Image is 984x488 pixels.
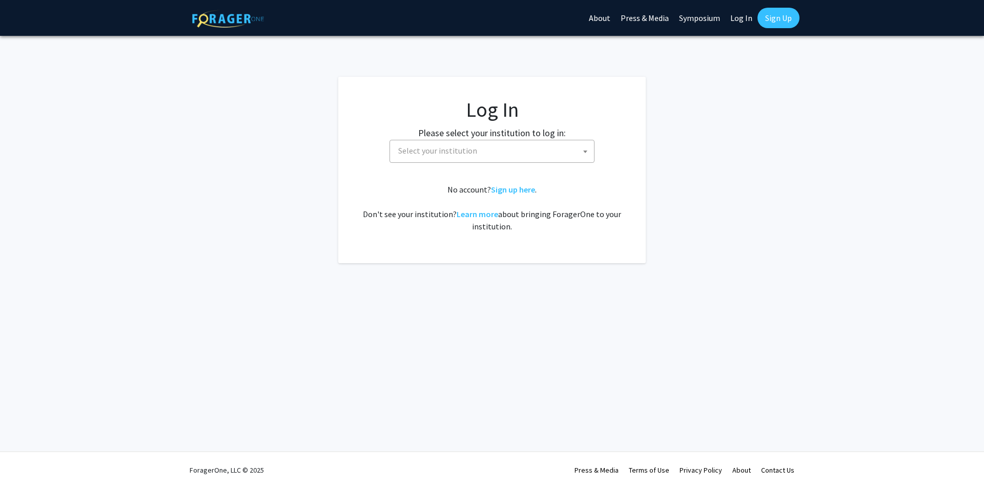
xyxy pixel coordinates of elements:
[359,97,625,122] h1: Log In
[680,465,722,475] a: Privacy Policy
[190,452,264,488] div: ForagerOne, LLC © 2025
[359,183,625,232] div: No account? . Don't see your institution? about bringing ForagerOne to your institution.
[418,126,566,140] label: Please select your institution to log in:
[629,465,669,475] a: Terms of Use
[192,10,264,28] img: ForagerOne Logo
[491,184,535,195] a: Sign up here
[575,465,619,475] a: Press & Media
[394,140,594,161] span: Select your institution
[732,465,751,475] a: About
[398,145,477,156] span: Select your institution
[389,140,594,163] span: Select your institution
[757,8,799,28] a: Sign Up
[761,465,794,475] a: Contact Us
[457,209,498,219] a: Learn more about bringing ForagerOne to your institution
